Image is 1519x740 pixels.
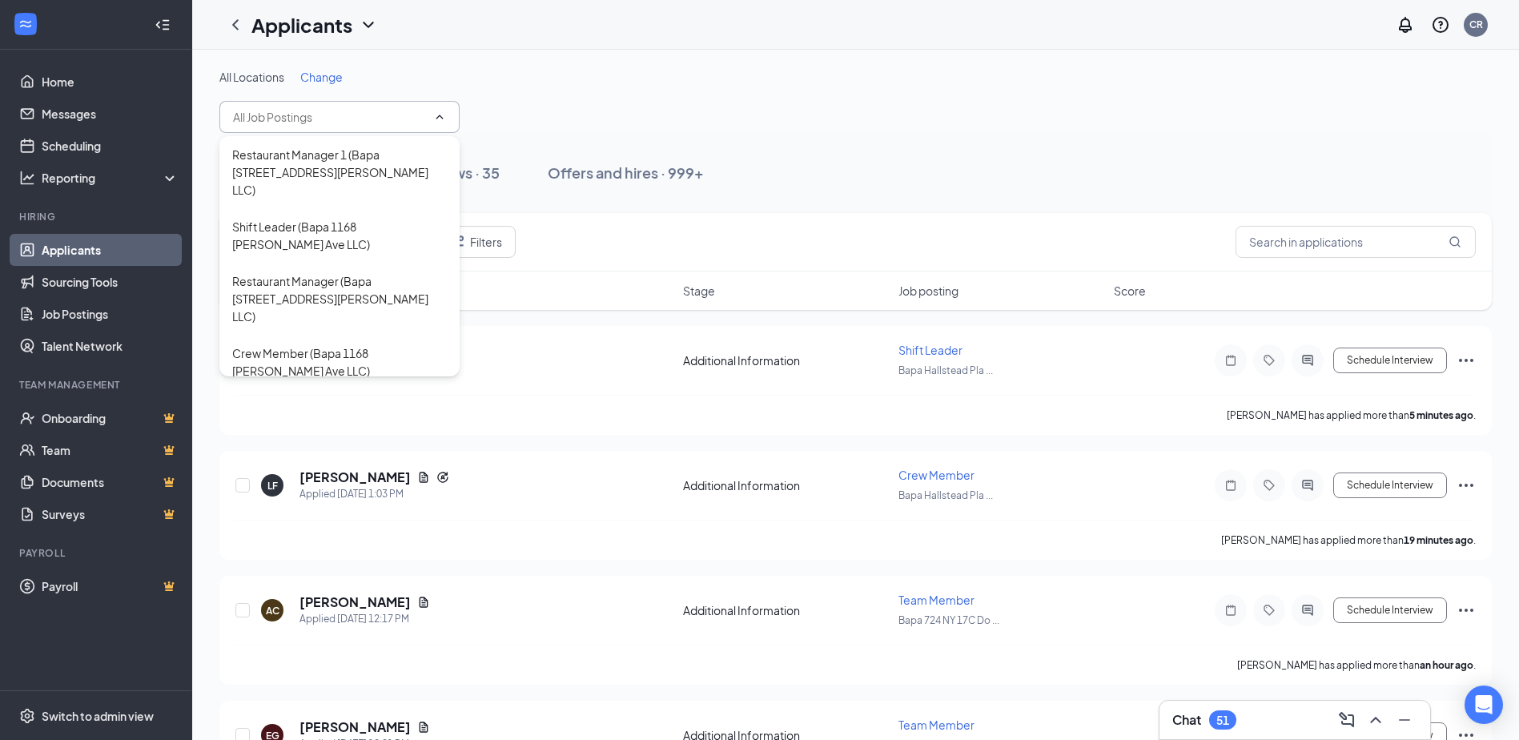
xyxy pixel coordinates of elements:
button: Minimize [1392,707,1417,733]
svg: Notifications [1396,15,1415,34]
span: Score [1114,283,1146,299]
div: 51 [1216,714,1229,727]
div: Shift Leader (Bapa 1168 [PERSON_NAME] Ave LLC) [232,218,447,253]
svg: Minimize [1395,710,1414,730]
p: [PERSON_NAME] has applied more than . [1237,658,1476,672]
svg: Note [1221,354,1240,367]
a: Applicants [42,234,179,266]
svg: QuestionInfo [1431,15,1450,34]
span: All Locations [219,70,284,84]
a: Talent Network [42,330,179,362]
svg: ChevronUp [433,111,446,123]
b: 5 minutes ago [1409,409,1473,421]
svg: Document [417,596,430,609]
a: Scheduling [42,130,179,162]
h3: Chat [1172,711,1201,729]
b: an hour ago [1420,659,1473,671]
svg: ChevronDown [359,15,378,34]
svg: WorkstreamLogo [18,16,34,32]
p: [PERSON_NAME] has applied more than . [1227,408,1476,422]
span: Crew Member [898,468,974,482]
svg: Note [1221,479,1240,492]
div: Open Intercom Messenger [1465,686,1503,724]
div: Applied [DATE] 12:17 PM [299,611,430,627]
button: Schedule Interview [1333,473,1447,498]
a: Job Postings [42,298,179,330]
h5: [PERSON_NAME] [299,593,411,611]
button: Schedule Interview [1333,348,1447,373]
span: Job posting [898,283,958,299]
div: Restaurant Manager 1 (Bapa [STREET_ADDRESS][PERSON_NAME] LLC) [232,146,447,199]
svg: Collapse [155,17,171,33]
div: Restaurant Manager (Bapa [STREET_ADDRESS][PERSON_NAME] LLC) [232,272,447,325]
a: Sourcing Tools [42,266,179,298]
span: Bapa Hallstead Pla ... [898,364,993,376]
a: SurveysCrown [42,498,179,530]
svg: Note [1221,604,1240,617]
button: Filter Filters [434,226,516,258]
div: Payroll [19,546,175,560]
a: OnboardingCrown [42,402,179,434]
a: PayrollCrown [42,570,179,602]
span: Shift Leader [898,343,962,357]
svg: Tag [1260,354,1279,367]
svg: Analysis [19,170,35,186]
svg: Tag [1260,479,1279,492]
div: Offers and hires · 999+ [548,163,704,183]
svg: ActiveChat [1298,354,1317,367]
a: TeamCrown [42,434,179,466]
span: Change [300,70,343,84]
div: Additional Information [683,477,889,493]
a: Messages [42,98,179,130]
div: Additional Information [683,352,889,368]
svg: ChevronUp [1366,710,1385,730]
b: 19 minutes ago [1404,534,1473,546]
input: Search in applications [1236,226,1476,258]
div: Hiring [19,210,175,223]
svg: ComposeMessage [1337,710,1356,730]
span: Bapa 724 NY 17C Do ... [898,614,999,626]
button: Schedule Interview [1333,597,1447,623]
div: Applied [DATE] 1:03 PM [299,486,449,502]
a: Home [42,66,179,98]
h5: [PERSON_NAME] [299,469,411,486]
div: LF [267,479,278,493]
svg: ActiveChat [1298,604,1317,617]
svg: ChevronLeft [226,15,245,34]
p: [PERSON_NAME] has applied more than . [1221,533,1476,547]
button: ChevronUp [1363,707,1388,733]
svg: Tag [1260,604,1279,617]
svg: Ellipses [1457,601,1476,620]
svg: Reapply [436,471,449,484]
span: Team Member [898,718,974,732]
a: DocumentsCrown [42,466,179,498]
svg: Ellipses [1457,351,1476,370]
div: AC [266,604,279,617]
svg: Settings [19,708,35,724]
div: Team Management [19,378,175,392]
h5: [PERSON_NAME] [299,718,411,736]
span: Bapa Hallstead Pla ... [898,489,993,501]
svg: Document [417,471,430,484]
input: All Job Postings [233,108,427,126]
div: CR [1469,18,1483,31]
div: Additional Information [683,602,889,618]
button: ComposeMessage [1334,707,1360,733]
div: Reporting [42,170,179,186]
span: Team Member [898,593,974,607]
svg: Ellipses [1457,476,1476,495]
div: Switch to admin view [42,708,154,724]
svg: Document [417,721,430,734]
svg: MagnifyingGlass [1449,235,1461,248]
div: Crew Member (Bapa 1168 [PERSON_NAME] Ave LLC) [232,344,447,380]
h1: Applicants [251,11,352,38]
svg: ActiveChat [1298,479,1317,492]
span: Stage [683,283,715,299]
